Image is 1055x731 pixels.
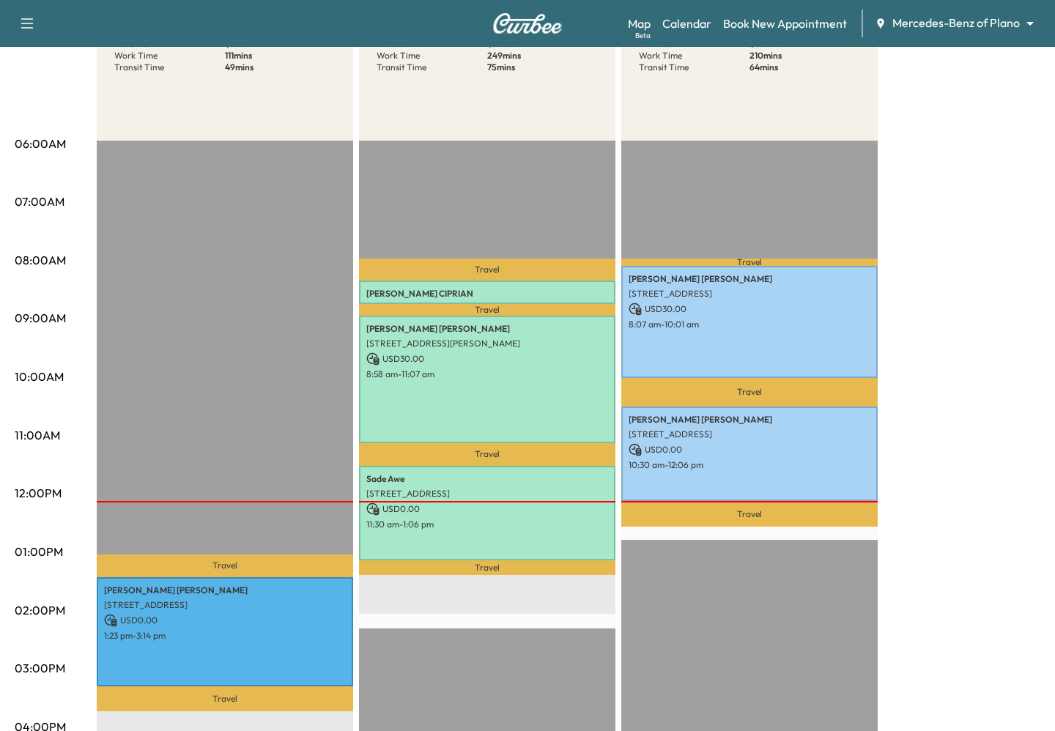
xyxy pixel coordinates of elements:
p: Travel [359,259,615,281]
p: [STREET_ADDRESS] [104,599,346,611]
p: [PERSON_NAME] [PERSON_NAME] [366,323,608,335]
p: Work Time [639,50,749,62]
p: [PERSON_NAME] [PERSON_NAME] [629,414,870,426]
p: USD 30.00 [629,303,870,316]
p: [PERSON_NAME] [PERSON_NAME] [104,585,346,596]
p: 210 mins [749,50,860,62]
p: 12:00PM [15,484,62,502]
p: 64 mins [749,62,860,73]
p: 49 mins [225,62,336,73]
p: [PERSON_NAME] [PERSON_NAME] [629,273,870,285]
p: [STREET_ADDRESS] [366,488,608,500]
p: Travel [359,560,615,575]
p: 08:00AM [15,251,66,269]
p: Travel [97,554,353,577]
img: Curbee Logo [492,13,563,34]
p: Travel [359,443,615,466]
p: 11:00AM [15,426,60,444]
p: USD 0.00 [366,502,608,516]
p: Transit Time [114,62,225,73]
p: Travel [97,686,353,711]
p: Transit Time [639,62,749,73]
a: Calendar [662,15,711,32]
p: 8:58 am - 11:07 am [366,368,608,380]
p: Work Time [377,50,487,62]
p: 03:00PM [15,659,65,677]
p: 10:00AM [15,368,64,385]
p: USD 0.00 [629,443,870,456]
p: Travel [621,501,878,527]
a: MapBeta [628,15,651,32]
p: Travel [621,378,878,407]
p: 8:07 am - 10:01 am [629,319,870,330]
p: [STREET_ADDRESS] [629,428,870,440]
p: 06:00AM [15,135,66,152]
p: 249 mins [487,50,598,62]
p: 75 mins [487,62,598,73]
p: Work Time [114,50,225,62]
p: Travel [359,304,615,316]
p: [STREET_ADDRESS] [629,288,870,300]
a: Book New Appointment [723,15,847,32]
p: USD 0.00 [104,614,346,627]
p: 01:00PM [15,543,63,560]
p: 02:00PM [15,601,65,619]
p: Sade Awe [366,473,608,485]
p: [STREET_ADDRESS][PERSON_NAME] [366,303,608,314]
p: 11:30 am - 1:06 pm [366,519,608,530]
p: [PERSON_NAME] CIPRIAN [366,288,608,300]
p: [STREET_ADDRESS][PERSON_NAME] [366,338,608,349]
span: Mercedes-Benz of Plano [892,15,1020,31]
p: 10:30 am - 12:06 pm [629,459,870,471]
div: Beta [635,30,651,41]
p: 1:23 pm - 3:14 pm [104,630,346,642]
p: Travel [621,259,878,265]
p: Transit Time [377,62,487,73]
p: 07:00AM [15,193,64,210]
p: 09:00AM [15,309,66,327]
p: USD 30.00 [366,352,608,365]
p: 111 mins [225,50,336,62]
